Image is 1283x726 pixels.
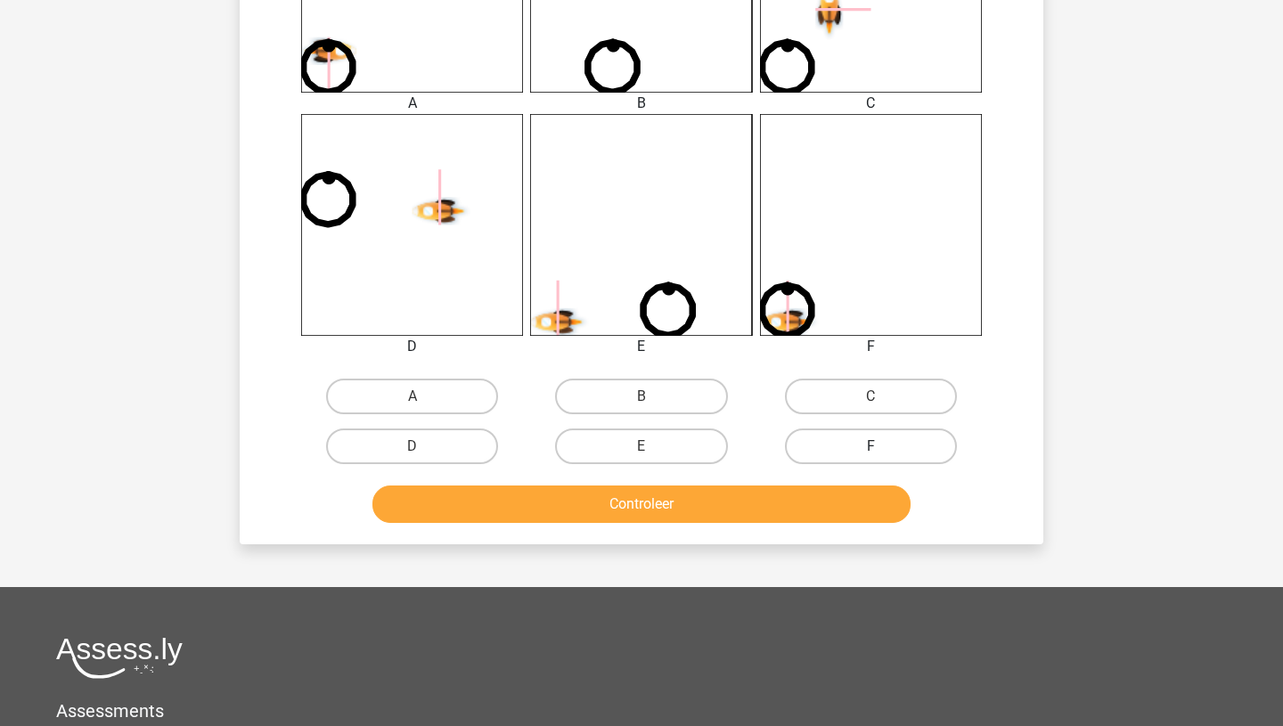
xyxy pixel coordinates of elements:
label: E [555,428,727,464]
button: Controleer [372,485,911,523]
label: B [555,379,727,414]
div: E [517,336,765,357]
div: F [747,336,995,357]
label: D [326,428,498,464]
h5: Assessments [56,700,1227,722]
label: F [785,428,957,464]
div: C [747,93,995,114]
img: Assessly logo [56,637,183,679]
div: B [517,93,765,114]
div: A [288,93,536,114]
label: A [326,379,498,414]
label: C [785,379,957,414]
div: D [288,336,536,357]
